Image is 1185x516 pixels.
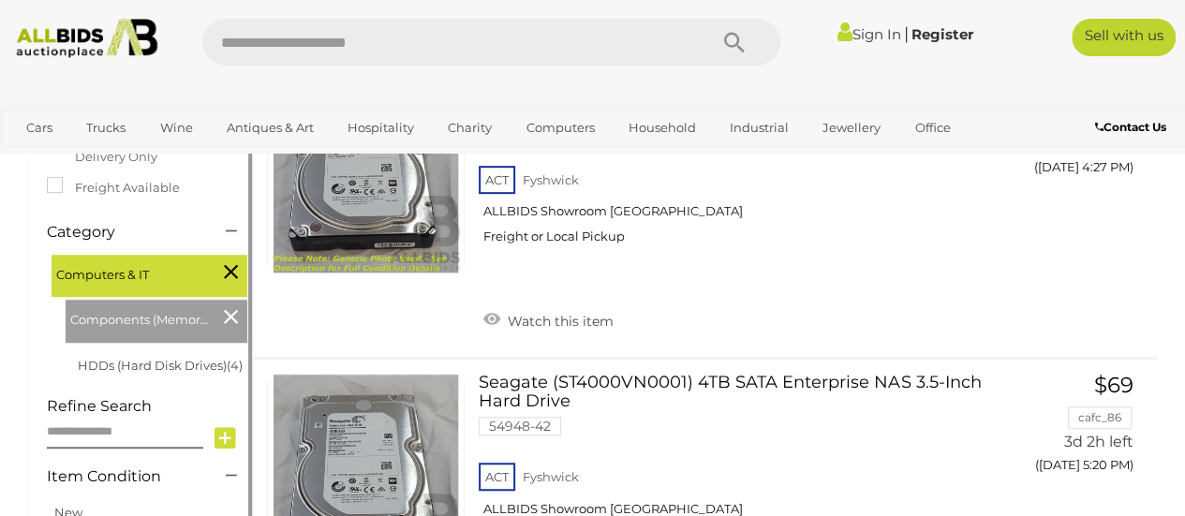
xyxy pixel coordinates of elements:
h4: Refine Search [47,398,247,415]
a: Register [911,25,973,43]
a: HDDs (Hard Disk Drives)(4) [78,358,243,373]
img: Allbids.com.au [8,19,165,58]
span: | [904,23,909,44]
a: Industrial [718,112,801,143]
a: Sell with us [1072,19,1176,56]
a: $53 cafc_86 3d 1h left ([DATE] 4:27 PM) [1020,76,1138,185]
a: Seagate (ST4000VN0001) 4TB SATA Enterprise NAS 3.5-Inch Hard Drive 54948-44 ACT Fyshwick ALLBIDS ... [493,76,992,258]
a: Charity [436,112,504,143]
span: Watch this item [503,313,614,330]
b: Contact Us [1095,120,1166,134]
a: Hospitality [335,112,426,143]
a: Contact Us [1095,117,1171,138]
a: Wine [147,112,204,143]
a: Sports [14,143,77,174]
a: Office [902,112,962,143]
a: Jewellery [810,112,893,143]
a: Watch this item [479,305,618,333]
a: Computers [513,112,606,143]
h4: Category [47,224,198,241]
span: $69 [1094,372,1133,398]
button: Search [687,19,780,66]
span: Components (Memory, Storage, Cards) [70,304,211,331]
span: (4) [227,358,243,373]
a: Household [616,112,708,143]
a: Antiques & Art [215,112,326,143]
h4: Item Condition [47,468,198,485]
a: Sign In [837,25,901,43]
a: Trucks [74,112,138,143]
a: $69 cafc_86 3d 2h left ([DATE] 5:20 PM) [1020,374,1138,483]
a: [GEOGRAPHIC_DATA] [86,143,244,174]
a: Cars [14,112,65,143]
label: Freight Available [47,177,180,199]
span: Computers & IT [56,259,197,286]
